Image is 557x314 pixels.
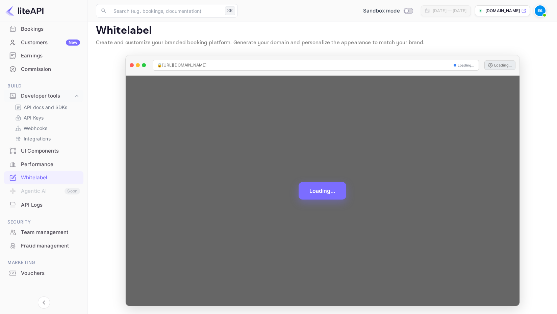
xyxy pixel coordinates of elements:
a: API Keys [15,114,78,121]
a: Performance [4,158,83,171]
p: [DOMAIN_NAME] [485,8,520,14]
div: Bookings [4,23,83,36]
span: Marketing [4,259,83,266]
div: Team management [21,229,80,236]
div: API docs and SDKs [12,102,81,112]
a: Fraud management [4,239,83,252]
a: API docs and SDKs [15,104,78,111]
div: Commission [21,66,80,73]
div: Whitelabel [21,174,80,182]
div: API Keys [12,113,81,123]
div: Vouchers [21,269,80,277]
span: Build [4,82,83,90]
button: Loading... [484,60,515,70]
a: Team management [4,226,83,238]
span: 🔒 [URL][DOMAIN_NAME] [157,62,207,68]
p: Integrations [24,135,51,142]
div: New [66,40,80,46]
div: API Logs [21,201,80,209]
button: Loading... [299,182,346,200]
div: Commission [4,63,83,76]
p: API Keys [24,114,44,121]
p: Webhooks [24,125,47,132]
a: UI Components [4,145,83,157]
div: Bookings [21,25,80,33]
div: UI Components [21,147,80,155]
img: Elijah Sanders [535,5,546,16]
div: UI Components [4,145,83,158]
a: CustomersNew [4,36,83,49]
div: Customers [21,39,80,47]
a: Earnings [4,49,83,62]
input: Search (e.g. bookings, documentation) [109,4,222,18]
span: Security [4,218,83,226]
div: Team management [4,226,83,239]
a: Vouchers [4,267,83,279]
span: Loading... [458,63,475,68]
a: API Logs [4,199,83,211]
div: [DATE] — [DATE] [433,8,466,14]
a: Whitelabel [4,171,83,184]
div: Webhooks [12,123,81,133]
button: Collapse navigation [38,296,50,309]
a: Integrations [15,135,78,142]
div: API Logs [4,199,83,212]
div: Integrations [12,134,81,143]
div: Developer tools [4,90,83,102]
div: Developer tools [21,92,73,100]
a: Webhooks [15,125,78,132]
div: Switch to Production mode [360,7,415,15]
div: Performance [4,158,83,171]
div: Vouchers [4,267,83,280]
div: ⌘K [225,6,235,15]
div: Performance [21,161,80,168]
span: Sandbox mode [363,7,400,15]
a: Bookings [4,23,83,35]
p: Create and customize your branded booking platform. Generate your domain and personalize the appe... [96,39,549,47]
p: API docs and SDKs [24,104,68,111]
img: LiteAPI logo [5,5,44,16]
p: Whitelabel [96,24,549,37]
div: Earnings [21,52,80,60]
div: Fraud management [21,242,80,250]
a: Commission [4,63,83,75]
